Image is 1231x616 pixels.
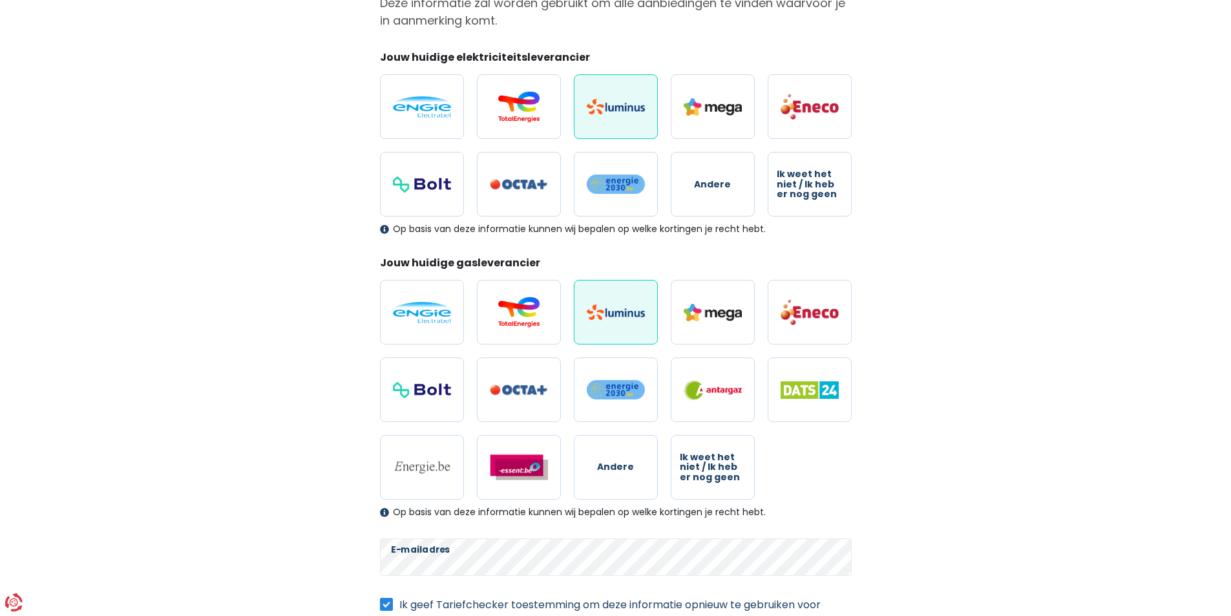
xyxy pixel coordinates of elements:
img: Eneco [781,299,839,326]
img: Energie2030 [587,379,645,400]
span: Ik weet het niet / Ik heb er nog geen [680,452,746,482]
span: Andere [597,462,634,472]
img: Energie.be [393,460,451,474]
img: Mega [684,304,742,321]
img: Luminus [587,304,645,320]
img: Energie2030 [587,174,645,195]
img: Dats 24 [781,381,839,399]
img: Total Energies / Lampiris [490,91,548,122]
div: Op basis van deze informatie kunnen wij bepalen op welke kortingen je recht hebt. [380,224,852,235]
span: Andere [694,180,731,189]
img: Engie / Electrabel [393,302,451,323]
img: Bolt [393,176,451,193]
img: Engie / Electrabel [393,96,451,118]
img: Octa+ [490,179,548,190]
img: Luminus [587,99,645,114]
img: Bolt [393,382,451,398]
img: Total Energies / Lampiris [490,297,548,328]
img: Octa+ [490,385,548,396]
img: Essent [490,454,548,480]
span: Ik weet het niet / Ik heb er nog geen [777,169,843,199]
img: Eneco [781,93,839,120]
img: Antargaz [684,380,742,400]
div: Op basis van deze informatie kunnen wij bepalen op welke kortingen je recht hebt. [380,507,852,518]
legend: Jouw huidige gasleverancier [380,255,852,275]
img: Mega [684,98,742,116]
legend: Jouw huidige elektriciteitsleverancier [380,50,852,70]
